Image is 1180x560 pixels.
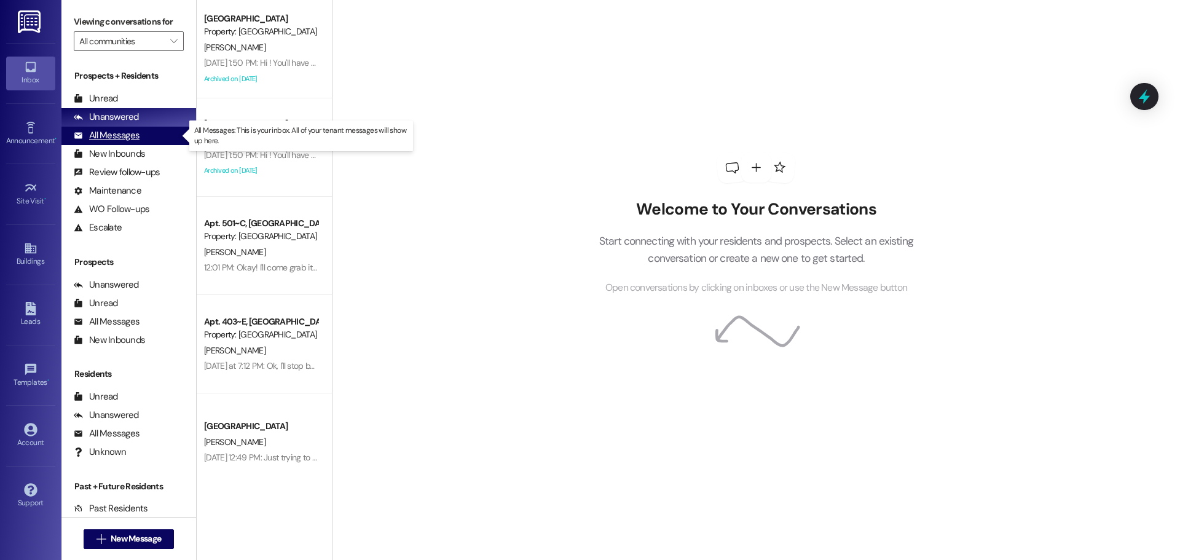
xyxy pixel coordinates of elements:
[74,278,139,291] div: Unanswered
[44,195,46,203] span: •
[204,217,318,230] div: Apt. 501~C, [GEOGRAPHIC_DATA]
[204,117,318,130] div: [GEOGRAPHIC_DATA]
[204,315,318,328] div: Apt. 403~E, [GEOGRAPHIC_DATA]
[74,446,126,459] div: Unknown
[74,203,149,216] div: WO Follow-ups
[61,368,196,381] div: Residents
[74,409,139,422] div: Unanswered
[55,135,57,143] span: •
[204,25,318,38] div: Property: [GEOGRAPHIC_DATA]
[74,111,139,124] div: Unanswered
[204,328,318,341] div: Property: [GEOGRAPHIC_DATA]
[74,334,145,347] div: New Inbounds
[6,178,55,211] a: Site Visit •
[74,166,160,179] div: Review follow-ups
[74,92,118,105] div: Unread
[204,230,318,243] div: Property: [GEOGRAPHIC_DATA]
[61,256,196,269] div: Prospects
[605,280,907,296] span: Open conversations by clicking on inboxes or use the New Message button
[6,419,55,452] a: Account
[74,221,122,234] div: Escalate
[6,298,55,331] a: Leads
[204,360,356,371] div: [DATE] at 7:12 PM: Ok, I'll stop by and grab it.
[204,262,406,273] div: 12:01 PM: Okay! I'll come grab it right now then, thank you!
[111,532,161,545] span: New Message
[6,57,55,90] a: Inbox
[204,42,265,53] span: [PERSON_NAME]
[194,125,408,146] p: All Messages: This is your inbox. All of your tenant messages will show up here.
[61,480,196,493] div: Past + Future Residents
[74,12,184,31] label: Viewing conversations for
[61,69,196,82] div: Prospects + Residents
[204,420,318,433] div: [GEOGRAPHIC_DATA]
[74,502,148,515] div: Past Residents
[203,163,319,178] div: Archived on [DATE]
[203,71,319,87] div: Archived on [DATE]
[74,427,140,440] div: All Messages
[204,149,946,160] div: [DATE] 1:50 PM: Hi ! You'll have an email coming to you soon from Catalyst Property Management! I...
[84,529,175,549] button: New Message
[204,246,265,258] span: [PERSON_NAME]
[204,12,318,25] div: [GEOGRAPHIC_DATA]
[74,390,118,403] div: Unread
[6,359,55,392] a: Templates •
[74,148,145,160] div: New Inbounds
[79,31,164,51] input: All communities
[580,200,932,219] h2: Welcome to Your Conversations
[74,129,140,142] div: All Messages
[580,232,932,267] p: Start connecting with your residents and prospects. Select an existing conversation or create a n...
[74,184,141,197] div: Maintenance
[6,238,55,271] a: Buildings
[170,36,177,46] i: 
[18,10,43,33] img: ResiDesk Logo
[6,479,55,513] a: Support
[204,436,265,448] span: [PERSON_NAME]
[47,376,49,385] span: •
[96,534,106,544] i: 
[204,345,265,356] span: [PERSON_NAME]
[204,57,946,68] div: [DATE] 1:50 PM: Hi ! You'll have an email coming to you soon from Catalyst Property Management! I...
[74,297,118,310] div: Unread
[74,315,140,328] div: All Messages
